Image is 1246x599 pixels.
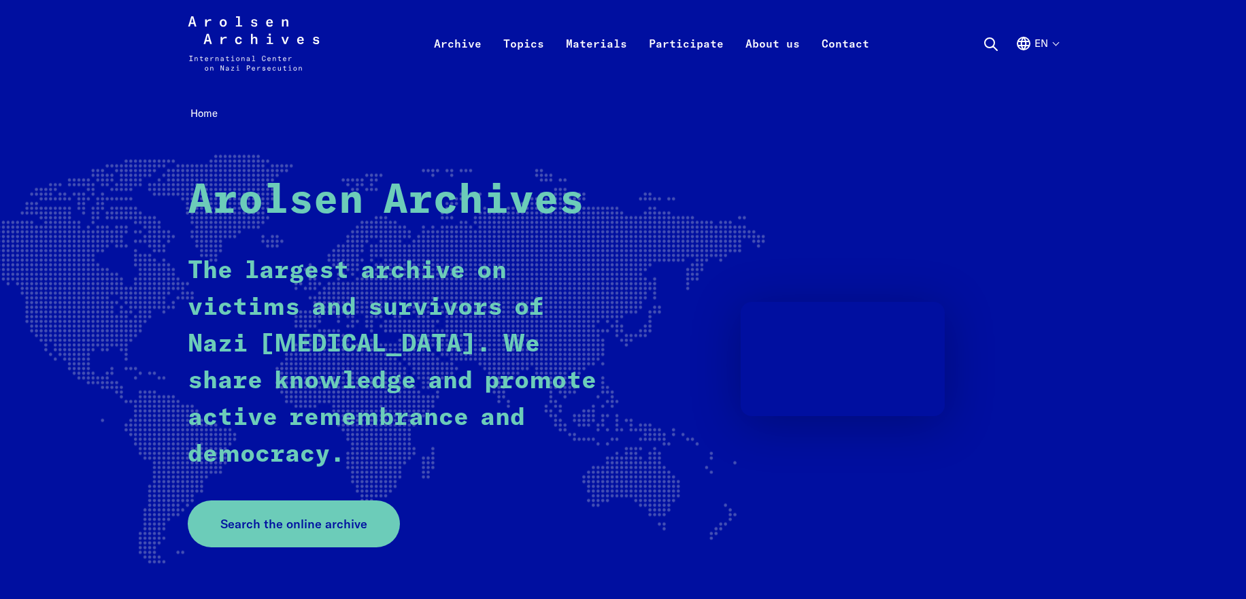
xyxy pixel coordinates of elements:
span: Search the online archive [220,515,367,533]
a: Materials [555,33,638,87]
a: Contact [811,33,880,87]
a: Topics [492,33,555,87]
a: Search the online archive [188,500,400,547]
nav: Breadcrumb [188,103,1058,124]
strong: Arolsen Archives [188,181,584,222]
a: About us [735,33,811,87]
nav: Primary [423,16,880,71]
button: English, language selection [1015,35,1058,84]
span: Home [190,107,218,120]
p: The largest archive on victims and survivors of Nazi [MEDICAL_DATA]. We share knowledge and promo... [188,253,599,473]
a: Participate [638,33,735,87]
a: Archive [423,33,492,87]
